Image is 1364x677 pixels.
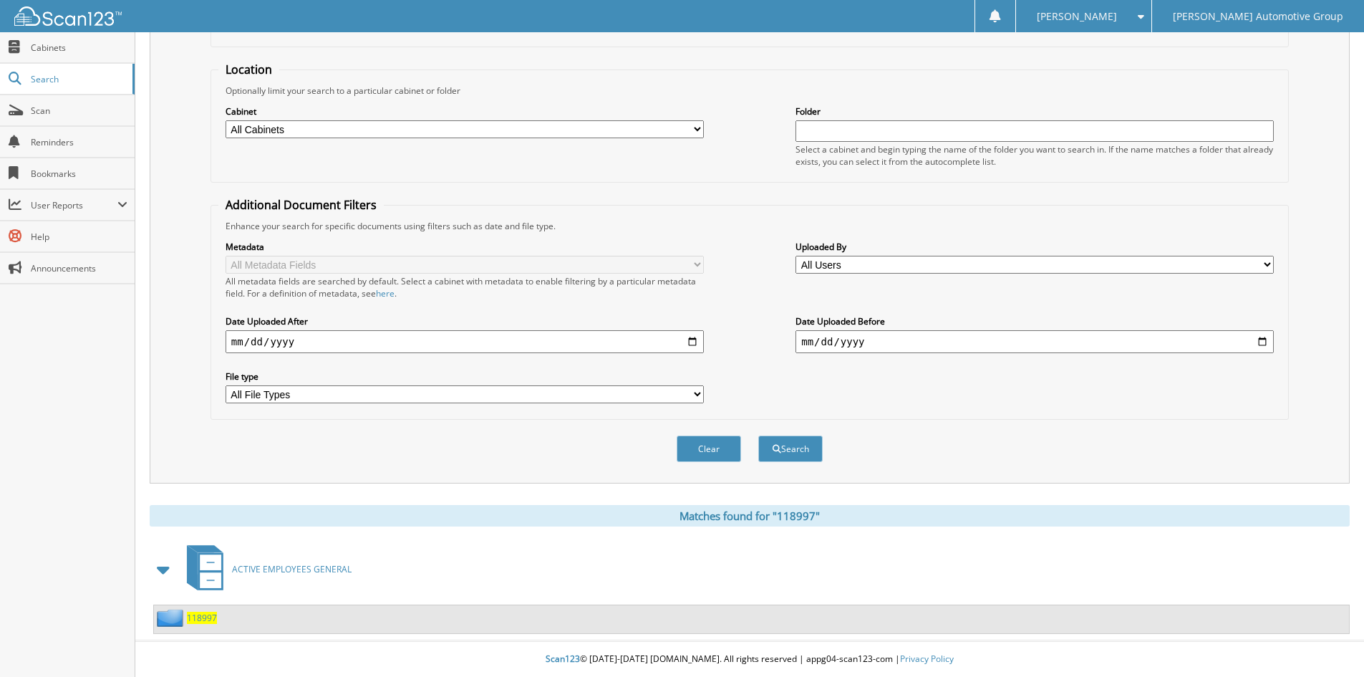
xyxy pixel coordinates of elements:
label: Folder [795,105,1274,117]
span: Search [31,73,125,85]
label: Date Uploaded After [226,315,704,327]
div: Enhance your search for specific documents using filters such as date and file type. [218,220,1281,232]
label: Metadata [226,241,704,253]
span: ACTIVE EMPLOYEES GENERAL [232,563,352,575]
div: Optionally limit your search to a particular cabinet or folder [218,85,1281,97]
div: Matches found for "118997" [150,505,1350,527]
span: Reminders [31,136,127,148]
iframe: Chat Widget [1292,608,1364,677]
input: end [795,330,1274,353]
input: start [226,330,704,353]
label: Date Uploaded Before [795,315,1274,327]
span: Help [31,231,127,243]
img: scan123-logo-white.svg [14,6,122,26]
div: © [DATE]-[DATE] [DOMAIN_NAME]. All rights reserved | appg04-scan123-com | [135,642,1364,677]
a: ACTIVE EMPLOYEES GENERAL [178,541,352,597]
span: [PERSON_NAME] [1037,12,1117,21]
span: [PERSON_NAME] Automotive Group [1173,12,1343,21]
a: here [376,287,395,299]
span: Bookmarks [31,168,127,180]
div: All metadata fields are searched by default. Select a cabinet with metadata to enable filtering b... [226,275,704,299]
div: Select a cabinet and begin typing the name of the folder you want to search in. If the name match... [795,143,1274,168]
button: Search [758,436,823,462]
span: User Reports [31,199,117,211]
label: Cabinet [226,105,704,117]
legend: Location [218,62,279,77]
button: Clear [677,436,741,462]
legend: Additional Document Filters [218,197,384,213]
span: Announcements [31,262,127,274]
a: 118997 [187,612,217,624]
span: Cabinets [31,42,127,54]
span: Scan [31,105,127,117]
label: File type [226,370,704,383]
img: folder2.png [157,609,187,627]
label: Uploaded By [795,241,1274,253]
a: Privacy Policy [900,653,954,665]
span: Scan123 [546,653,580,665]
